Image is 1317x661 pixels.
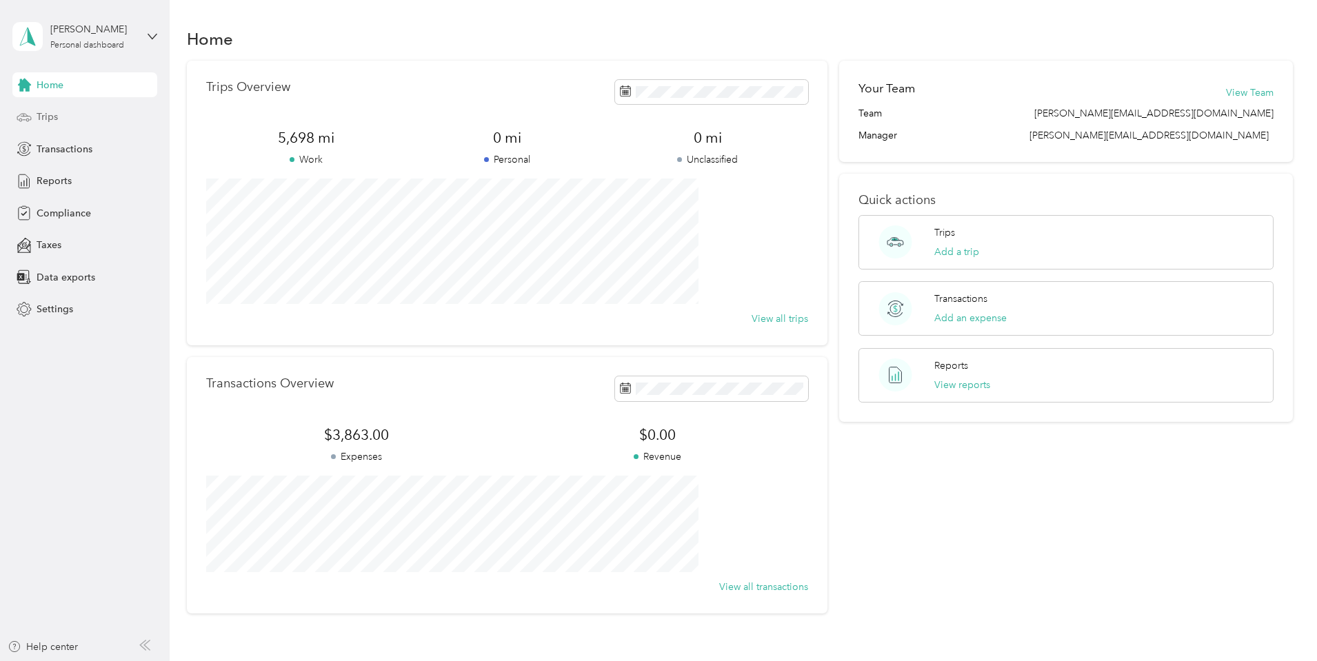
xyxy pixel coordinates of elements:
[934,245,979,259] button: Add a trip
[37,206,91,221] span: Compliance
[934,225,955,240] p: Trips
[1226,85,1274,100] button: View Team
[507,425,807,445] span: $0.00
[1029,130,1269,141] span: [PERSON_NAME][EMAIL_ADDRESS][DOMAIN_NAME]
[1240,584,1317,661] iframe: Everlance-gr Chat Button Frame
[8,640,78,654] button: Help center
[37,110,58,124] span: Trips
[934,358,968,373] p: Reports
[407,128,607,148] span: 0 mi
[934,292,987,306] p: Transactions
[934,378,990,392] button: View reports
[37,302,73,316] span: Settings
[37,270,95,285] span: Data exports
[187,32,233,46] h1: Home
[206,449,507,464] p: Expenses
[858,128,897,143] span: Manager
[206,80,290,94] p: Trips Overview
[50,22,137,37] div: [PERSON_NAME]
[607,152,808,167] p: Unclassified
[507,449,807,464] p: Revenue
[752,312,808,326] button: View all trips
[858,193,1274,207] p: Quick actions
[37,78,63,92] span: Home
[37,142,92,156] span: Transactions
[1034,106,1274,121] span: [PERSON_NAME][EMAIL_ADDRESS][DOMAIN_NAME]
[407,152,607,167] p: Personal
[206,425,507,445] span: $3,863.00
[37,174,72,188] span: Reports
[607,128,808,148] span: 0 mi
[206,376,334,391] p: Transactions Overview
[206,128,407,148] span: 5,698 mi
[719,580,808,594] button: View all transactions
[858,106,882,121] span: Team
[858,80,915,97] h2: Your Team
[50,41,124,50] div: Personal dashboard
[934,311,1007,325] button: Add an expense
[206,152,407,167] p: Work
[37,238,61,252] span: Taxes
